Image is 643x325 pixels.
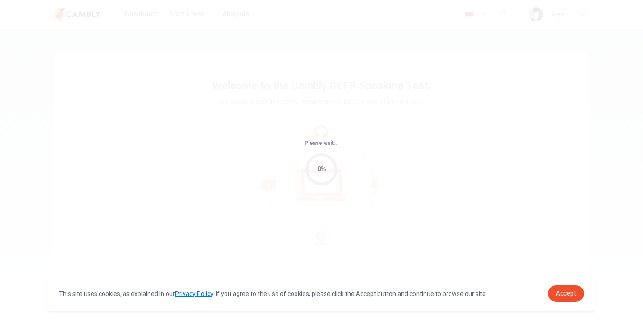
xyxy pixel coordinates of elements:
span: This site uses cookies, as explained in our . If you agree to the use of cookies, please click th... [59,290,487,297]
a: dismiss cookie message [548,285,584,302]
span: Please wait... [305,140,339,146]
a: Privacy Policy [175,290,213,297]
div: cookieconsent [48,276,595,311]
div: 0% [317,164,326,174]
span: Accept [556,290,576,297]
